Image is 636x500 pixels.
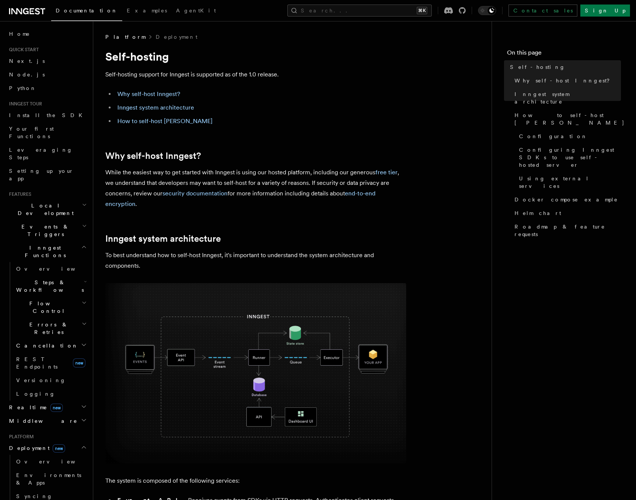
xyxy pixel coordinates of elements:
[9,85,36,91] span: Python
[105,33,145,41] span: Platform
[515,90,621,105] span: Inngest system architecture
[6,54,88,68] a: Next.js
[105,476,406,486] p: The system is composed of the following services:
[105,167,406,209] p: While the easiest way to get started with Inngest is using our hosted platform, including our gen...
[6,47,39,53] span: Quick start
[9,58,45,64] span: Next.js
[515,223,621,238] span: Roadmap & feature requests
[519,133,587,140] span: Configuration
[156,33,197,41] a: Deployment
[16,459,94,465] span: Overview
[6,417,77,425] span: Middleware
[51,2,122,21] a: Documentation
[6,241,88,262] button: Inngest Functions
[375,169,398,176] a: free tier
[117,104,194,111] a: Inngest system architecture
[16,472,81,486] span: Environments & Apps
[6,108,88,122] a: Install the SDK
[13,276,88,297] button: Steps & Workflows
[512,74,621,87] a: Why self-host Inngest?
[6,202,82,217] span: Local Development
[105,69,406,80] p: Self-hosting support for Inngest is supported as of the 1.0 release.
[105,233,221,244] a: Inngest system architecture
[117,90,180,98] a: Why self-host Inngest?
[13,373,88,387] a: Versioning
[16,391,55,397] span: Logging
[516,130,621,143] a: Configuration
[13,262,88,276] a: Overview
[16,493,53,499] span: Syncing
[519,175,621,190] span: Using external services
[13,342,78,349] span: Cancellation
[13,387,88,401] a: Logging
[512,108,621,130] a: How to self-host [PERSON_NAME]
[6,143,88,164] a: Leveraging Steps
[515,111,625,127] span: How to self-host [PERSON_NAME]
[13,300,82,315] span: Flow Control
[6,199,88,220] button: Local Development
[516,172,621,193] a: Using external services
[515,209,561,217] span: Helm chart
[287,5,432,17] button: Search...⌘K
[512,87,621,108] a: Inngest system architecture
[6,401,88,414] button: Realtimenew
[6,191,31,197] span: Features
[478,6,496,15] button: Toggle dark mode
[105,151,201,161] a: Why self-host Inngest?
[56,8,118,14] span: Documentation
[6,220,88,241] button: Events & Triggers
[6,68,88,81] a: Node.js
[519,146,621,169] span: Configuring Inngest SDKs to use self-hosted server
[9,147,73,160] span: Leveraging Steps
[172,2,220,20] a: AgentKit
[73,358,85,367] span: new
[9,72,45,78] span: Node.js
[512,193,621,206] a: Docker compose example
[176,8,216,14] span: AgentKit
[6,441,88,455] button: Deploymentnew
[507,60,621,74] a: Self-hosting
[6,444,65,452] span: Deployment
[507,48,621,60] h4: On this page
[516,143,621,172] a: Configuring Inngest SDKs to use self-hosted server
[508,5,577,17] a: Contact sales
[6,404,63,411] span: Realtime
[9,126,54,139] span: Your first Functions
[50,404,63,412] span: new
[13,279,84,294] span: Steps & Workflows
[6,434,34,440] span: Platform
[6,244,81,259] span: Inngest Functions
[117,117,213,125] a: How to self-host [PERSON_NAME]
[6,101,42,107] span: Inngest tour
[580,5,630,17] a: Sign Up
[105,283,406,463] img: Inngest system architecture diagram
[16,266,94,272] span: Overview
[13,468,88,489] a: Environments & Apps
[6,81,88,95] a: Python
[512,206,621,220] a: Helm chart
[162,190,228,197] a: security documentation
[515,196,618,203] span: Docker compose example
[512,220,621,241] a: Roadmap & feature requests
[6,262,88,401] div: Inngest Functions
[13,321,82,336] span: Errors & Retries
[13,352,88,373] a: REST Endpointsnew
[6,414,88,428] button: Middleware
[16,377,66,383] span: Versioning
[13,297,88,318] button: Flow Control
[6,27,88,41] a: Home
[105,50,406,63] h1: Self-hosting
[53,444,65,453] span: new
[515,77,615,84] span: Why self-host Inngest?
[9,30,30,38] span: Home
[13,339,88,352] button: Cancellation
[9,168,74,181] span: Setting up your app
[9,112,87,118] span: Install the SDK
[13,455,88,468] a: Overview
[6,223,82,238] span: Events & Triggers
[510,63,565,71] span: Self-hosting
[6,164,88,185] a: Setting up your app
[6,122,88,143] a: Your first Functions
[127,8,167,14] span: Examples
[417,7,427,14] kbd: ⌘K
